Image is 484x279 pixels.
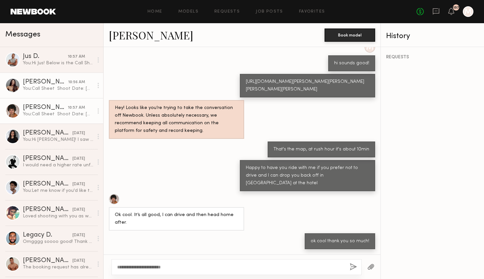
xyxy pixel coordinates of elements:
[23,85,93,92] div: You: Call Sheet Shoot Date: [DATE] Call Time: 2:45pm Location: [GEOGRAPHIC_DATA][PERSON_NAME] [UR...
[23,111,93,117] div: You: Call Sheet Shoot Date: [DATE] Call Time: 2:45pm Location: [GEOGRAPHIC_DATA][PERSON_NAME] [UR...
[178,10,198,14] a: Models
[23,188,93,194] div: You: Let me know if you'd like to move forward. Totally understand if not!
[23,232,72,239] div: Legacy D.
[23,60,93,66] div: You: Hi Jus! Below is the Call Sheet for our shoot [DATE] :) Please let me know if you have any q...
[311,238,369,245] div: ok cool thank you so much!
[23,155,72,162] div: [PERSON_NAME]
[325,28,375,42] button: Book model
[463,6,473,17] a: M
[5,31,40,38] span: Messages
[72,130,85,137] div: [DATE]
[148,10,162,14] a: Home
[23,206,72,213] div: [PERSON_NAME]
[23,162,93,168] div: I would need a higher rate unfortunately!
[115,104,238,135] div: Hey! Looks like you’re trying to take the conversation off Newbook. Unless absolutely necessary, ...
[23,137,93,143] div: You: Hi [PERSON_NAME]! I saw you submitted to my job listing for a shoot with a small sustainable...
[23,264,93,270] div: The booking request has already been cancelled.
[68,105,85,111] div: 10:57 AM
[68,54,85,60] div: 10:57 AM
[109,28,193,42] a: [PERSON_NAME]
[68,79,85,85] div: 10:56 AM
[325,32,375,37] a: Book model
[274,146,369,153] div: That's the map, at rush hour it's about 10min
[115,211,238,227] div: Ok cool. It’s all good, I can drive and then head home after.
[23,104,68,111] div: [PERSON_NAME]
[334,60,369,67] div: hi sounds good!
[386,55,479,60] div: REQUESTS
[23,213,93,219] div: Loved shooting with you as well!! I just followed you on ig! :) look forward to seeing the pics!
[23,79,68,85] div: [PERSON_NAME]
[453,6,459,10] div: 157
[72,207,85,213] div: [DATE]
[23,130,72,137] div: [PERSON_NAME]
[299,10,325,14] a: Favorites
[256,10,283,14] a: Job Posts
[386,32,479,40] div: History
[72,258,85,264] div: [DATE]
[23,239,93,245] div: Omgggg soooo good! Thank you for all these! He clearly had a blast! Yes let me know if you ever n...
[23,181,72,188] div: [PERSON_NAME]
[72,181,85,188] div: [DATE]
[72,232,85,239] div: [DATE]
[23,257,72,264] div: [PERSON_NAME]
[246,78,369,93] div: [URL][DOMAIN_NAME][PERSON_NAME][PERSON_NAME][PERSON_NAME][PERSON_NAME]
[246,164,369,187] div: Happy to have you ride with me if you prefer not to drive and I can drop you back off in [GEOGRAP...
[214,10,240,14] a: Requests
[72,156,85,162] div: [DATE]
[23,53,68,60] div: Jus D.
